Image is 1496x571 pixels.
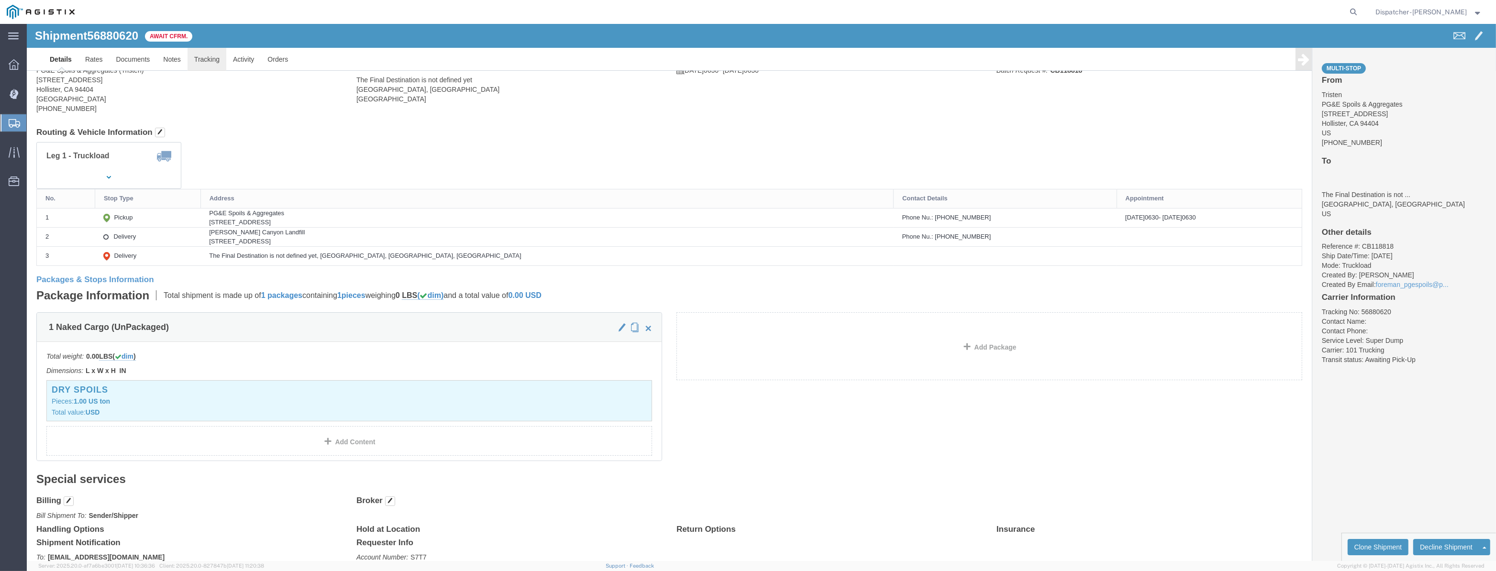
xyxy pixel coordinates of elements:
[159,563,264,569] span: Client: 2025.20.0-827847b
[116,563,155,569] span: [DATE] 10:36:36
[227,563,264,569] span: [DATE] 11:20:38
[38,563,155,569] span: Server: 2025.20.0-af7a6be3001
[630,563,654,569] a: Feedback
[1337,562,1485,570] span: Copyright © [DATE]-[DATE] Agistix Inc., All Rights Reserved
[1376,7,1467,17] span: Dispatcher - Surinder Athwal
[27,24,1496,561] iframe: FS Legacy Container
[7,5,75,19] img: logo
[606,563,630,569] a: Support
[1375,6,1483,18] button: Dispatcher - [PERSON_NAME]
